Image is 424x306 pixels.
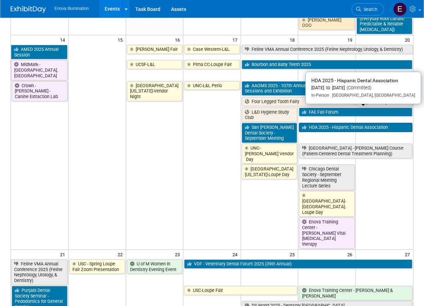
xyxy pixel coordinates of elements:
[347,250,355,259] span: 26
[242,108,298,122] a: L&D Hygiene Study Club
[127,259,183,274] a: U of M Women In Dentistry Evening Event
[299,16,355,30] a: [PERSON_NAME] OOO
[393,2,407,16] img: Elliott Brady
[242,164,298,179] a: [GEOGRAPHIC_DATA][US_STATE]-Loupe Day
[232,35,241,44] span: 17
[174,250,183,259] span: 23
[404,250,413,259] span: 27
[69,259,125,274] a: USC - Spring Loupe Fair Zoom Presentation
[329,93,415,98] span: [GEOGRAPHIC_DATA], [GEOGRAPHIC_DATA]
[127,45,183,54] a: [PERSON_NAME] Fair
[11,6,46,13] img: ExhibitDay
[289,35,298,44] span: 18
[299,108,412,117] a: FAE Fall Forum
[311,85,415,91] div: [DATE] to [DATE]
[357,3,412,34] a: [PERSON_NAME] - Course with NorCalAGD (Everyday Root Canals: Predictable & Reliable [MEDICAL_DATA])
[242,97,355,106] a: Four Legged Tooth Fairy
[299,164,355,190] a: Chicago Dental Society - September Regional Meeting Lecture Series
[311,93,329,98] span: In-Person
[59,250,68,259] span: 21
[117,250,126,259] span: 22
[117,35,126,44] span: 15
[11,45,67,59] a: AMED 2025 Annual Session
[242,144,298,164] a: UNC-[PERSON_NAME] Vendor Day
[347,35,355,44] span: 19
[242,60,412,69] a: Bourbon and Baby Teeth 2025
[311,78,398,83] span: HDA 2025 - Hispanic Dental Association
[127,60,183,69] a: UCSF-L&L
[184,45,240,54] a: Case Western-L&L
[299,144,412,158] a: [GEOGRAPHIC_DATA] - [PERSON_NAME] Course (Patient-Centered Dental Treatment Planning)
[299,123,412,132] a: HDA 2025 - Hispanic Dental Association
[404,35,413,44] span: 20
[242,45,413,54] a: Feline VMA Annual Conference 2025 (Feline Nephrology, Urology, & Dentistry)
[11,60,67,80] a: MidMark - [GEOGRAPHIC_DATA], [GEOGRAPHIC_DATA]
[242,123,298,143] a: San [PERSON_NAME] Dental Society - September Meeting
[299,286,412,300] a: Enova Training Center - [PERSON_NAME] & [PERSON_NAME]
[184,286,297,295] a: USC-Loupe Fair
[242,81,355,96] a: AAOMS 2025 - 107th Annual Meeting, Scientific Sessions and Exhibition
[232,250,241,259] span: 24
[59,35,68,44] span: 14
[184,60,240,69] a: Pima CC-Loupe Fair
[184,259,412,269] a: VDF - Veterinary Dental Forum 2025 (39th Annual)
[174,35,183,44] span: 16
[289,250,298,259] span: 25
[184,81,240,90] a: UNC-L&L Perio
[299,191,355,217] a: [GEOGRAPHIC_DATA]-[GEOGRAPHIC_DATA]. Loupe Day
[127,81,183,101] a: [GEOGRAPHIC_DATA][US_STATE]-Vendor Night
[299,217,355,249] a: Enova Training Center - [PERSON_NAME] Vital [MEDICAL_DATA] therapy
[11,259,67,285] a: Feline VMA Annual Conference 2025 (Feline Nephrology, Urology, & Dentistry)
[345,85,371,90] span: (Committed)
[54,6,89,11] span: Enova Illumination
[12,81,67,101] a: Crown - [PERSON_NAME] - Canine Extraction Lab
[352,3,384,16] a: Search
[361,7,377,12] span: Search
